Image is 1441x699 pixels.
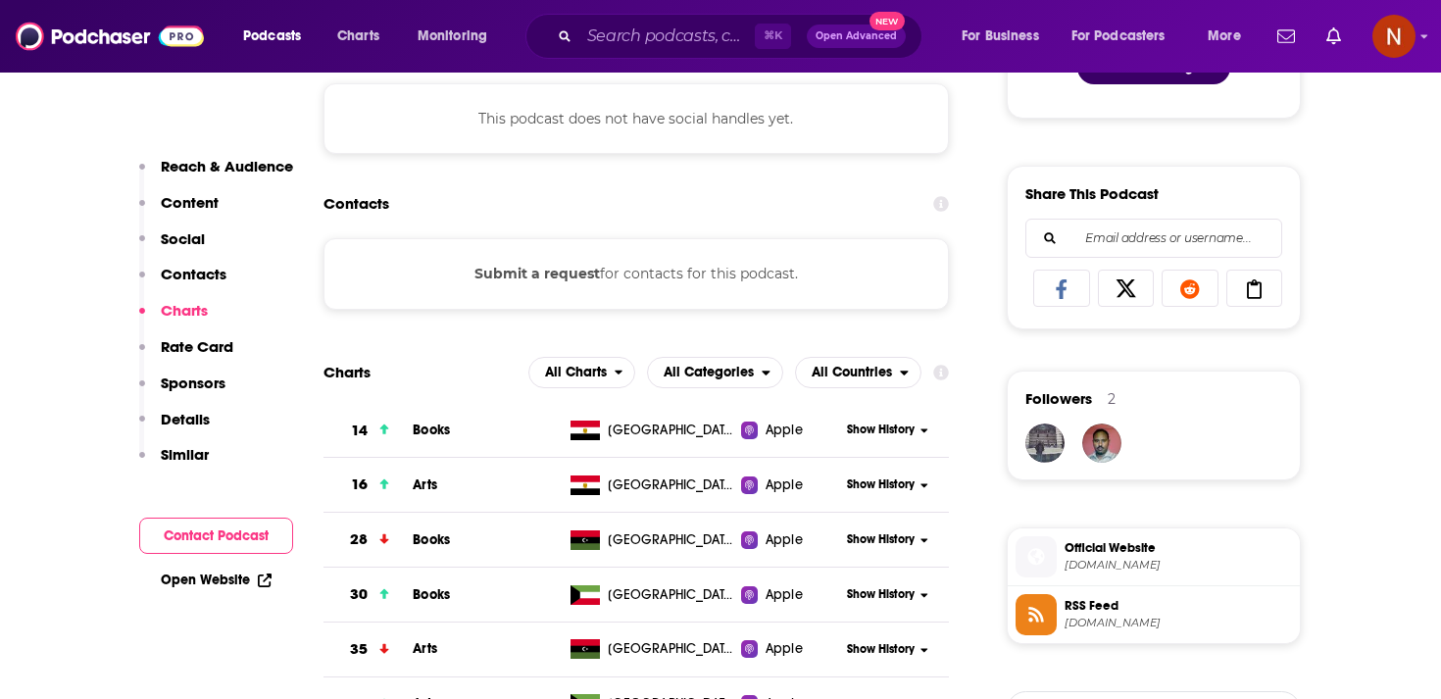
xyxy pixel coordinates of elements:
[608,421,735,440] span: Egypt
[608,585,735,605] span: Kuwait
[1269,20,1303,53] a: Show notifications dropdown
[404,21,513,52] button: open menu
[413,586,450,603] a: Books
[1065,539,1292,557] span: Official Website
[139,518,293,554] button: Contact Podcast
[351,474,368,496] h3: 16
[795,357,921,388] button: open menu
[1372,15,1416,58] span: Logged in as AdelNBM
[766,585,803,605] span: Apple
[323,513,413,567] a: 28
[528,357,636,388] h2: Platforms
[1042,220,1266,257] input: Email address or username...
[664,366,754,379] span: All Categories
[1025,219,1282,258] div: Search followers
[161,229,205,248] p: Social
[1318,20,1349,53] a: Show notifications dropdown
[139,265,226,301] button: Contacts
[139,410,210,446] button: Details
[161,337,233,356] p: Rate Card
[474,263,600,284] button: Submit a request
[161,157,293,175] p: Reach & Audience
[766,421,803,440] span: Apple
[1016,536,1292,577] a: Official Website[DOMAIN_NAME]
[350,528,368,551] h3: 28
[1025,184,1159,203] h3: Share This Podcast
[812,366,892,379] span: All Countries
[243,23,301,50] span: Podcasts
[139,445,209,481] button: Similar
[16,18,204,55] img: Podchaser - Follow, Share and Rate Podcasts
[323,83,949,154] div: This podcast does not have social handles yet.
[413,531,450,548] span: Books
[1108,390,1116,408] div: 2
[563,585,742,605] a: [GEOGRAPHIC_DATA]
[841,422,935,438] button: Show History
[1065,616,1292,630] span: anchor.fm
[563,639,742,659] a: [GEOGRAPHIC_DATA]
[608,475,735,495] span: Egypt
[608,530,735,550] span: Libya
[161,193,219,212] p: Content
[229,21,326,52] button: open menu
[563,475,742,495] a: [GEOGRAPHIC_DATA]
[1071,23,1166,50] span: For Podcasters
[1098,270,1155,307] a: Share on X/Twitter
[351,420,368,442] h3: 14
[647,357,783,388] button: open menu
[1033,270,1090,307] a: Share on Facebook
[323,238,949,309] div: for contacts for this podcast.
[807,25,906,48] button: Open AdvancedNew
[413,476,437,493] span: Arts
[755,24,791,49] span: ⌘ K
[323,363,371,381] h2: Charts
[579,21,755,52] input: Search podcasts, credits, & more...
[139,374,225,410] button: Sponsors
[139,337,233,374] button: Rate Card
[766,475,803,495] span: Apple
[1025,424,1065,463] img: hadeelkh
[413,640,437,657] a: Arts
[847,476,915,493] span: Show History
[139,301,208,337] button: Charts
[1372,15,1416,58] img: User Profile
[741,421,840,440] a: Apple
[323,458,413,512] a: 16
[741,530,840,550] a: Apple
[323,568,413,622] a: 30
[544,14,941,59] div: Search podcasts, credits, & more...
[841,476,935,493] button: Show History
[161,265,226,283] p: Contacts
[161,374,225,392] p: Sponsors
[563,421,742,440] a: [GEOGRAPHIC_DATA]
[139,229,205,266] button: Social
[528,357,636,388] button: open menu
[841,586,935,603] button: Show History
[337,23,379,50] span: Charts
[948,21,1064,52] button: open menu
[161,410,210,428] p: Details
[847,422,915,438] span: Show History
[1082,424,1121,463] img: afifi.muatafa
[741,585,840,605] a: Apple
[323,185,389,223] h2: Contacts
[816,31,897,41] span: Open Advanced
[161,572,272,588] a: Open Website
[1162,270,1218,307] a: Share on Reddit
[841,531,935,548] button: Show History
[962,23,1039,50] span: For Business
[870,12,905,30] span: New
[608,639,735,659] span: Libya
[1372,15,1416,58] button: Show profile menu
[1194,21,1266,52] button: open menu
[161,445,209,464] p: Similar
[418,23,487,50] span: Monitoring
[413,422,450,438] a: Books
[795,357,921,388] h2: Countries
[139,193,219,229] button: Content
[1016,594,1292,635] a: RSS Feed[DOMAIN_NAME]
